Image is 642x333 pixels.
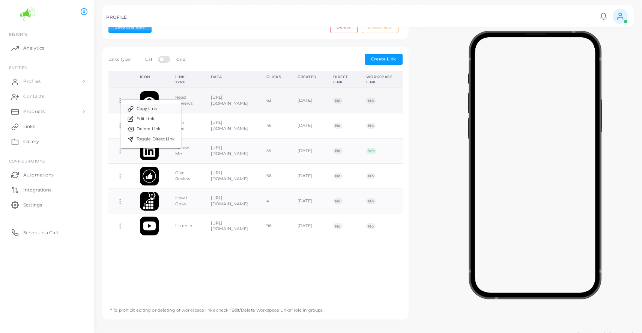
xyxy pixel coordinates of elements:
td: Join Free [167,113,203,139]
span: Gallery [23,138,39,145]
td: Listen In [167,214,203,238]
a: Products [6,104,88,119]
div: Workspace Link [366,74,394,84]
div: Icon [140,74,159,80]
span: No [366,198,376,204]
td: [URL][DOMAIN_NAME] [203,214,258,238]
span: Edit Link [137,116,155,122]
button: Create Link [365,54,403,65]
td: [URL][DOMAIN_NAME] [203,188,258,214]
td: Read Reviews [167,88,203,113]
a: Schedule a Call [6,225,88,240]
a: Links [6,119,88,134]
a: Analytics [6,41,88,56]
td: 96 [258,214,289,238]
span: No [333,173,343,179]
td: [DATE] [289,113,325,139]
h5: PROFILE [106,15,127,20]
span: Create Link [371,56,396,62]
div: Created [298,74,317,80]
img: 6c8819fd-6e43-4adc-ac77-35a7f76a65de-1737501052566.png [140,91,159,110]
label: List [145,57,152,63]
img: 6c8819fd-6e43-4adc-ac77-35a7f76a65de-1737501313205.png [140,142,159,160]
span: No [366,173,376,179]
span: Schedule a Call [23,229,58,236]
td: 66 [258,163,289,188]
a: Profiles [6,74,88,89]
span: No [366,98,376,104]
img: 6c8819fd-6e43-4adc-ac77-35a7f76a65de-1748723647868.jpg [140,217,159,235]
span: Links [23,123,35,130]
span: Automations [23,172,54,178]
span: No [333,198,343,204]
span: No [333,148,343,154]
th: Action [108,71,132,88]
div: Clicks [266,74,281,80]
td: 4 [258,188,289,214]
img: phone-mock.b55596b7.png [468,31,602,299]
td: [DATE] [289,88,325,113]
span: Copy Link [137,106,157,112]
a: Integrations [6,182,88,197]
span: Links Type: [108,57,131,62]
span: No [333,123,343,129]
td: [DATE] [289,139,325,164]
a: Contacts [6,89,88,104]
span: Integrations [23,187,51,193]
span: Contacts [23,93,44,100]
label: Grid [176,57,185,63]
span: Yes [366,148,376,154]
td: [DATE] [289,163,325,188]
span: Settings [23,202,42,208]
a: Automations [6,167,88,182]
img: logo [7,7,48,21]
div: Direct Link [333,74,350,84]
td: [DATE] [289,214,325,238]
span: No [333,223,343,229]
a: Gallery [6,134,88,149]
td: 46 [258,113,289,139]
span: Delete Link [137,126,161,132]
span: No [366,123,376,129]
span: Analytics [23,45,44,51]
td: [URL][DOMAIN_NAME] [203,139,258,164]
td: [DATE] [289,188,325,214]
span: Toggle Direct Link [137,136,175,142]
td: Follow Me [167,139,203,164]
td: 35 [258,139,289,164]
td: [URL][DOMAIN_NAME] [203,113,258,139]
span: Profiles [23,78,41,85]
td: 63 [258,88,289,113]
img: 6c8819fd-6e43-4adc-ac77-35a7f76a65de-1748723520745.jpg [140,192,159,211]
span: Configurations [9,159,45,163]
span: No [366,223,376,229]
span: ENTITIES [9,65,27,70]
span: INSIGHTS [9,32,27,36]
span: No [333,98,343,104]
td: [URL][DOMAIN_NAME] [203,88,258,113]
div: Link Type [175,74,194,84]
a: Settings [6,197,88,212]
p: * To prohibit editing or deleting of workspace links check "Edit/Delete Workspace Links" role in ... [104,301,323,313]
img: 6c8819fd-6e43-4adc-ac77-35a7f76a65de-1740963682853.jpg [140,167,159,185]
span: Products [23,108,45,115]
td: [URL][DOMAIN_NAME] [203,163,258,188]
td: Give Review [167,163,203,188]
div: Data [211,74,250,80]
td: How I Grow [167,188,203,214]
